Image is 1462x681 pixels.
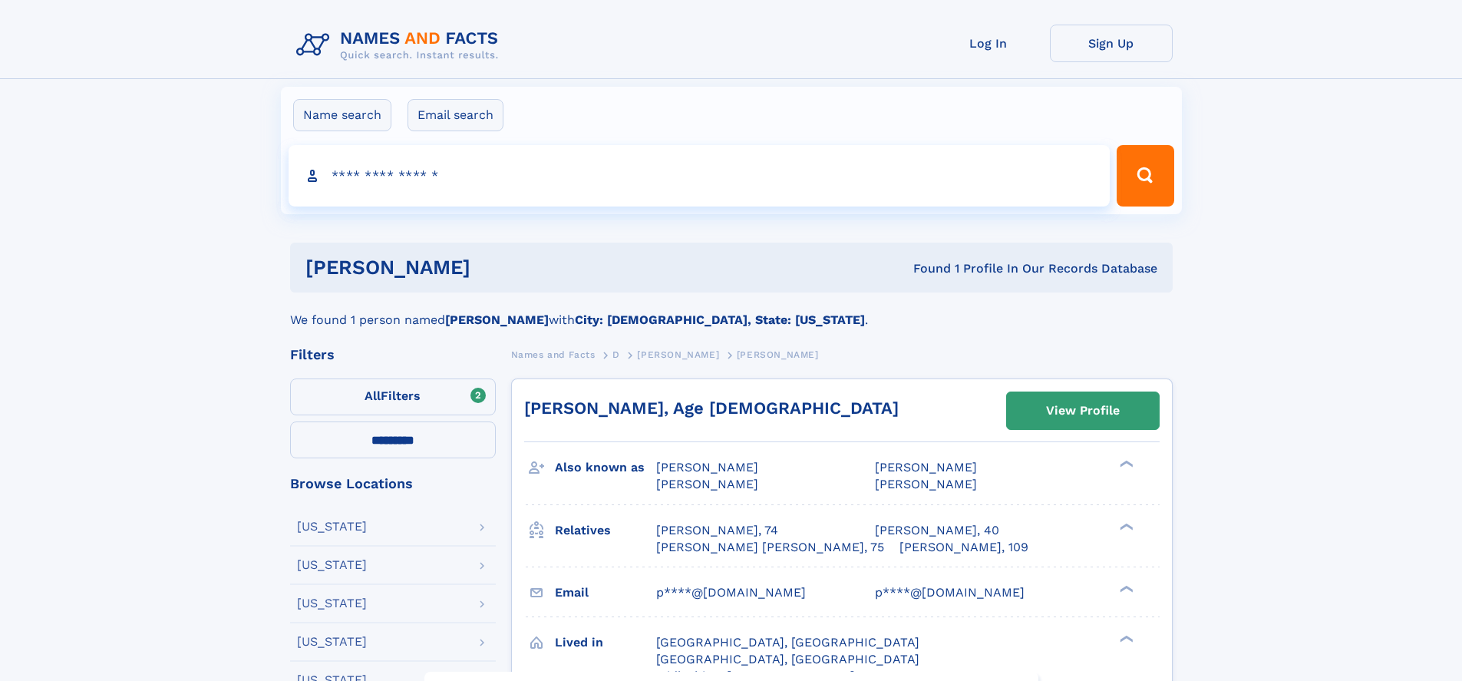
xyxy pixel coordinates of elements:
label: Email search [408,99,503,131]
div: Found 1 Profile In Our Records Database [691,260,1157,277]
label: Filters [290,379,496,415]
div: ❯ [1116,459,1134,469]
div: [US_STATE] [297,521,367,533]
span: [PERSON_NAME] [875,477,977,491]
a: [PERSON_NAME], Age [DEMOGRAPHIC_DATA] [524,398,899,418]
a: [PERSON_NAME], 74 [656,522,778,539]
a: [PERSON_NAME], 109 [899,539,1028,556]
div: View Profile [1046,393,1120,428]
input: search input [289,145,1111,207]
a: [PERSON_NAME] [637,345,719,364]
h3: Also known as [555,455,656,481]
span: All [365,388,381,403]
h3: Relatives [555,517,656,544]
label: Name search [293,99,391,131]
div: [US_STATE] [297,597,367,610]
a: [PERSON_NAME] [PERSON_NAME], 75 [656,539,884,556]
span: [PERSON_NAME] [737,349,819,360]
b: City: [DEMOGRAPHIC_DATA], State: [US_STATE] [575,312,865,327]
h1: [PERSON_NAME] [305,258,692,277]
a: View Profile [1007,392,1159,429]
a: Sign Up [1050,25,1173,62]
img: Logo Names and Facts [290,25,511,66]
span: [GEOGRAPHIC_DATA], [GEOGRAPHIC_DATA] [656,635,919,650]
span: [PERSON_NAME] [656,460,758,474]
a: [PERSON_NAME], 40 [875,522,999,539]
h3: Email [555,580,656,606]
a: Names and Facts [511,345,596,364]
div: [US_STATE] [297,636,367,648]
div: [US_STATE] [297,559,367,571]
span: D [612,349,620,360]
div: ❯ [1116,633,1134,643]
div: ❯ [1116,521,1134,531]
div: ❯ [1116,583,1134,593]
button: Search Button [1117,145,1173,207]
span: [PERSON_NAME] [875,460,977,474]
span: [PERSON_NAME] [637,349,719,360]
b: [PERSON_NAME] [445,312,549,327]
span: [PERSON_NAME] [656,477,758,491]
div: We found 1 person named with . [290,293,1173,329]
div: Filters [290,348,496,362]
a: D [612,345,620,364]
a: Log In [927,25,1050,62]
div: Browse Locations [290,477,496,491]
span: [GEOGRAPHIC_DATA], [GEOGRAPHIC_DATA] [656,652,919,666]
h3: Lived in [555,630,656,656]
